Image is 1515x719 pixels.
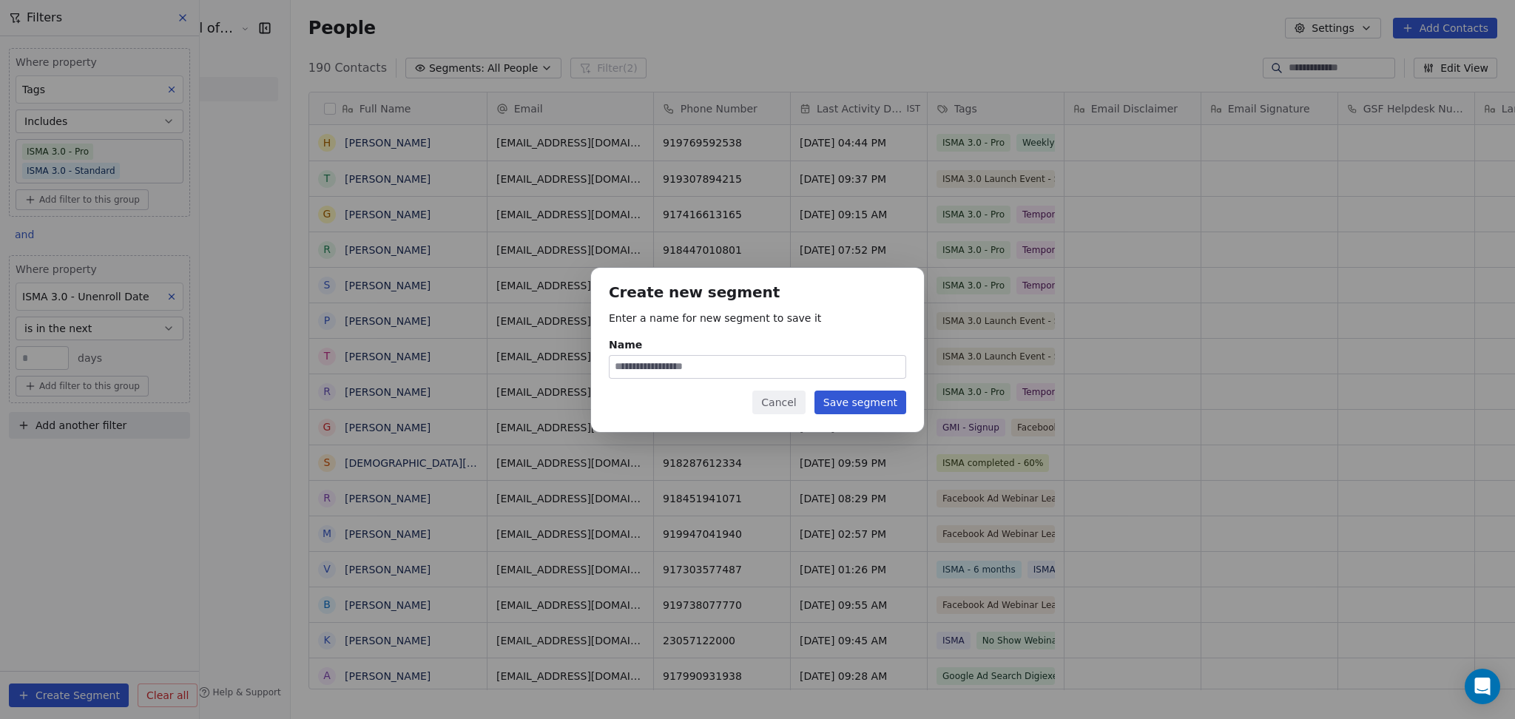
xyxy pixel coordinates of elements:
p: Enter a name for new segment to save it [609,311,906,325]
input: Name [610,356,905,378]
button: Cancel [752,391,805,414]
h1: Create new segment [609,286,906,301]
button: Save segment [814,391,906,414]
div: Name [609,337,906,352]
